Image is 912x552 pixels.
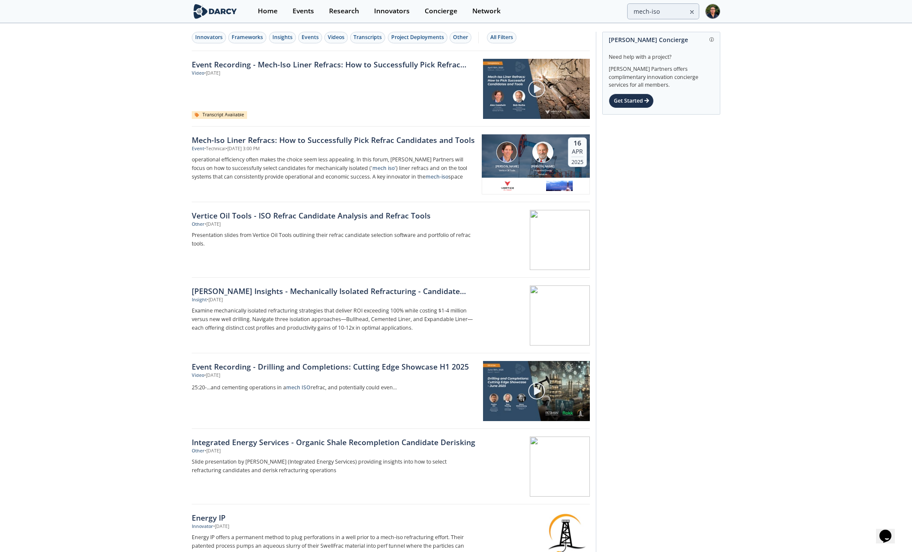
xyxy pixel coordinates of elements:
a: Event Recording - Mech-Iso Liner Refracs: How to Successfully Pick Refrac Candidates and Tools [192,59,477,70]
img: information.svg [710,37,714,42]
button: All Filters [487,32,516,43]
div: Other [453,33,468,41]
div: • [DATE] [205,448,220,455]
div: Other [192,448,205,455]
img: play-chapters-gray.svg [528,80,546,98]
p: Presentation slides from Vertice Oil Tools outlining their refrac candidate selection software an... [192,231,476,248]
div: Transcript Available [192,111,247,119]
img: integrated-energy-services.com.png [546,181,574,191]
div: Integrated Energy Services [529,169,556,176]
div: Project Deployments [391,33,444,41]
div: • Technical • [DATE] 3:00 PM [204,146,260,152]
button: Project Deployments [388,32,447,43]
div: Innovators [195,33,223,41]
img: Robert Barba [532,142,553,163]
div: Get Started [609,94,654,108]
p: operational efficiency often makes the choice seem less appealing. In this forum, [PERSON_NAME] P... [192,155,476,181]
div: [PERSON_NAME] Concierge [609,32,714,47]
div: Other [192,221,205,228]
div: • [DATE] [207,297,223,303]
div: Insights [272,33,293,41]
button: Frameworks [228,32,266,43]
div: Video [192,372,204,379]
img: Alex Goodwin [496,142,517,163]
div: Transcripts [353,33,382,41]
div: Integrated Energy Services - Organic Shale Recompletion Candidate Derisking [192,437,476,448]
strong: mech ISO [286,384,311,391]
div: [PERSON_NAME] Insights - Mechanically Isolated Refracturing - Candidate Selection [192,285,476,297]
div: Insight [192,297,207,303]
div: [PERSON_NAME] Partners offers complimentary innovation concierge services for all members. [609,61,714,89]
div: • [DATE] [204,70,220,77]
div: Innovators [374,8,410,15]
a: [PERSON_NAME] Insights - Mechanically Isolated Refracturing - Candidate Selection Insight •[DATE]... [192,278,590,353]
a: 25:20-...and cementing operations in amech ISOrefrac, and potentially could even... [192,382,477,394]
div: Frameworks [232,33,263,41]
img: play-chapters-gray.svg [528,382,546,400]
div: Events [302,33,319,41]
div: Videos [328,33,344,41]
div: 2025 [571,157,583,165]
a: Integrated Energy Services - Organic Shale Recompletion Candidate Derisking Other •[DATE] Slide p... [192,429,590,504]
button: Other [450,32,471,43]
p: Slide presentation by [PERSON_NAME] (Integrated Energy Services) providing insights into how to s... [192,458,476,475]
div: • [DATE] [205,221,220,228]
div: Vertice Oil Tools - ISO Refrac Candidate Analysis and Refrac Tools [192,210,476,221]
div: Apr [571,148,583,155]
div: • [DATE] [213,523,229,530]
div: [PERSON_NAME] [494,164,520,169]
div: Energy IP [192,512,476,523]
a: Vertice Oil Tools - ISO Refrac Candidate Analysis and Refrac Tools Other •[DATE] Presentation sli... [192,202,590,278]
div: Need help with a project? [609,47,714,61]
div: 16 [571,139,583,148]
img: logo-wide.svg [192,4,239,19]
img: 1610079823910-verticeoiltools.png [498,181,517,191]
div: Event [192,146,204,152]
div: All Filters [490,33,513,41]
button: Transcripts [350,32,385,43]
div: Concierge [425,8,457,15]
strong: mech iso' [372,164,396,172]
a: Mech-Iso Liner Refracs: How to Successfully Pick Refrac Candidates and Tools Event •Technical•[DA... [192,127,590,202]
input: Advanced Search [627,3,699,19]
div: • [DATE] [204,372,220,379]
div: Vertice Oil Tools [494,169,520,172]
button: Innovators [192,32,226,43]
div: Research [329,8,359,15]
button: Events [298,32,322,43]
div: Video [192,70,204,77]
div: Events [293,8,314,15]
div: Innovator [192,523,213,530]
a: Event Recording - Drilling and Completions: Cutting Edge Showcase H1 2025 [192,361,477,372]
div: Mech-Iso Liner Refracs: How to Successfully Pick Refrac Candidates and Tools [192,134,476,146]
button: Videos [324,32,348,43]
p: Examine mechanically isolated refracturing strategies that deliver ROI exceeding 100% while costi... [192,306,476,332]
strong: mech-iso [426,173,448,180]
button: Insights [269,32,296,43]
iframe: chat widget [876,518,903,543]
div: [PERSON_NAME] [529,164,556,169]
div: Network [472,8,501,15]
div: Home [258,8,278,15]
img: Profile [705,4,720,19]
